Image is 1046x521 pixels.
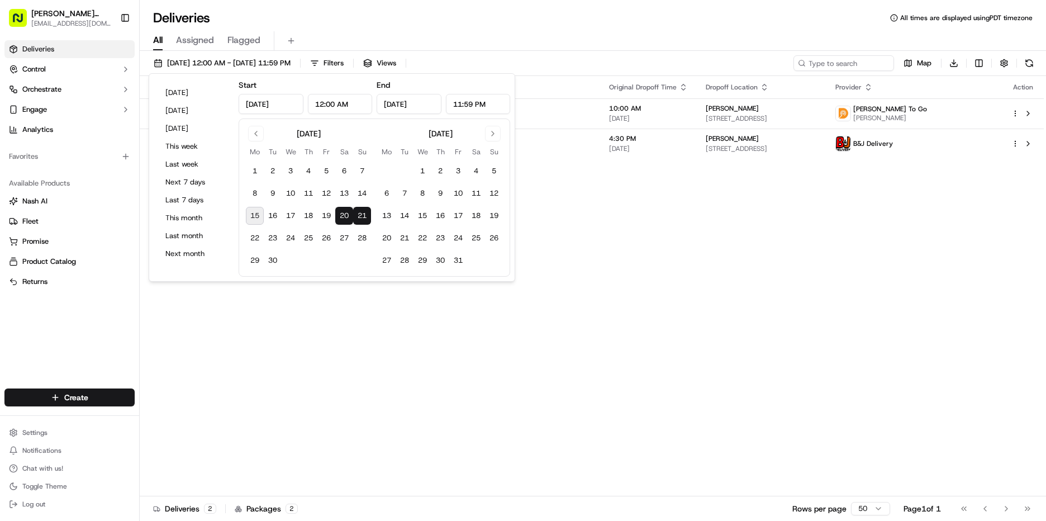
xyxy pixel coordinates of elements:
button: 11 [467,184,485,202]
button: Chat with us! [4,461,135,476]
img: 1736555255976-a54dd68f-1ca7-489b-9aae-adbdc363a1c4 [11,107,31,127]
div: Action [1011,83,1035,92]
div: 📗 [11,251,20,260]
button: Nash AI [4,192,135,210]
button: Next 7 days [160,174,227,190]
button: 20 [378,229,396,247]
button: 3 [282,162,299,180]
div: We're available if you need us! [50,118,154,127]
span: [DATE] [609,144,688,153]
th: Friday [449,146,467,158]
span: Flagged [227,34,260,47]
span: Product Catalog [22,257,76,267]
a: Analytics [4,121,135,139]
button: 12 [485,184,503,202]
a: 💻API Documentation [90,245,184,266]
button: Toggle Theme [4,479,135,494]
th: Wednesday [413,146,431,158]
th: Wednesday [282,146,299,158]
span: [PERSON_NAME] [706,104,759,113]
span: [PERSON_NAME] [706,134,759,143]
button: 21 [396,229,413,247]
span: [PERSON_NAME] To Go [853,105,927,113]
button: [PERSON_NAME] Markets [31,8,111,19]
button: 18 [467,207,485,225]
div: 2 [204,504,216,514]
button: See all [173,143,203,157]
span: Promise [22,236,49,247]
button: 30 [264,252,282,269]
span: Knowledge Base [22,250,85,261]
button: 19 [485,207,503,225]
span: [DATE] [99,203,122,212]
button: 6 [335,162,353,180]
button: 22 [413,229,431,247]
input: Got a question? Start typing here... [29,72,201,84]
span: [PERSON_NAME] [853,113,927,122]
span: Fleet [22,216,39,226]
button: Refresh [1021,55,1037,71]
button: 23 [264,229,282,247]
input: Type to search [793,55,894,71]
span: B&J Delivery [853,139,893,148]
div: [DATE] [429,128,453,139]
button: 28 [353,229,371,247]
img: 1736555255976-a54dd68f-1ca7-489b-9aae-adbdc363a1c4 [22,174,31,183]
button: Last month [160,228,227,244]
button: 17 [282,207,299,225]
button: 24 [282,229,299,247]
input: Date [239,94,303,114]
button: 27 [335,229,353,247]
th: Saturday [335,146,353,158]
button: 20 [335,207,353,225]
div: [DATE] [297,128,321,139]
span: All [153,34,163,47]
label: Start [239,80,256,90]
span: Settings [22,428,47,437]
button: This week [160,139,227,154]
span: Returns [22,277,47,287]
button: Next month [160,246,227,262]
span: Nash AI [22,196,47,206]
th: Monday [246,146,264,158]
img: ddtg_logo_v2.png [836,106,850,121]
button: 15 [246,207,264,225]
button: 17 [449,207,467,225]
button: 15 [413,207,431,225]
img: Mary LaPlaca [11,193,29,211]
button: 1 [413,162,431,180]
button: 4 [467,162,485,180]
button: 29 [246,252,264,269]
button: Map [898,55,936,71]
button: Orchestrate [4,80,135,98]
button: Last week [160,157,227,172]
a: Product Catalog [9,257,130,267]
button: [DATE] [160,103,227,119]
p: Welcome 👋 [11,45,203,63]
div: 💻 [94,251,103,260]
button: 14 [396,207,413,225]
button: Filters [305,55,349,71]
th: Monday [378,146,396,158]
div: Favorites [4,148,135,165]
button: Fleet [4,212,135,230]
button: [PERSON_NAME] Markets[EMAIL_ADDRESS][DOMAIN_NAME] [4,4,116,31]
th: Thursday [299,146,317,158]
span: • [93,173,97,182]
button: 10 [449,184,467,202]
span: Deliveries [22,44,54,54]
a: Nash AI [9,196,130,206]
span: Map [917,58,931,68]
button: 25 [299,229,317,247]
span: Filters [324,58,344,68]
a: Powered byPylon [79,277,135,286]
button: 4 [299,162,317,180]
img: Nash [11,11,34,34]
button: [EMAIL_ADDRESS][DOMAIN_NAME] [31,19,111,28]
button: 16 [264,207,282,225]
a: Promise [9,236,130,247]
button: Go to previous month [248,126,264,141]
button: 2 [264,162,282,180]
button: 24 [449,229,467,247]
